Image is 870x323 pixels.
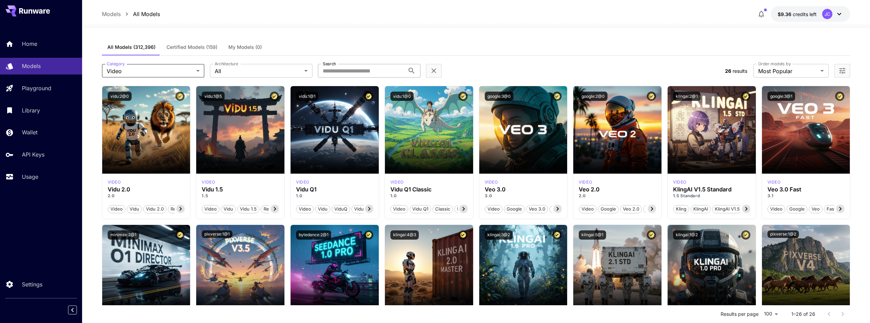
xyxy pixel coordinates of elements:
button: Video [108,204,125,213]
a: Models [102,10,121,18]
span: FLF2V [455,206,473,213]
span: Most Popular [758,67,818,75]
h3: Vidu Q1 [296,186,373,193]
span: Vidu [221,206,236,213]
p: video [673,179,686,185]
button: Vidu 1.5 [237,204,259,213]
span: Video [391,206,408,213]
p: Playground [22,84,51,92]
button: vidu:1@5 [202,92,225,101]
span: All [215,67,302,75]
button: FLF2V [454,204,473,213]
label: Order models by [758,61,791,67]
label: Search [323,61,336,67]
button: Video [296,204,314,213]
span: Rerefence [261,206,288,213]
button: Video [767,204,785,213]
button: Certified Model – Vetted for best performance and includes a commercial license. [175,92,185,101]
span: $9.36 [778,11,793,17]
button: KlingAI v1.5 [712,204,742,213]
span: KlingAI [691,206,710,213]
button: Video [390,204,408,213]
p: video [767,179,781,185]
button: klingai:3@2 [485,230,513,240]
button: Certified Model – Vetted for best performance and includes a commercial license. [364,92,373,101]
button: Vidu 2.0 [143,204,166,213]
span: Video [202,206,219,213]
p: 1.0 [390,193,468,199]
button: klingai:4@3 [390,230,419,240]
div: KlingAI V1.5 Standard [673,186,750,193]
p: API Keys [22,150,44,159]
button: Certified Model – Vetted for best performance and includes a commercial license. [458,92,468,101]
button: Certified Model – Vetted for best performance and includes a commercial license. [741,230,750,240]
p: 3.1 [767,193,845,199]
h3: Veo 2.0 [579,186,656,193]
button: google:3@0 [485,92,513,101]
button: Vidu [315,204,330,213]
span: KlingAI v1.5 [712,206,742,213]
div: Veo 3.0 [485,186,562,193]
button: Certified Model – Vetted for best performance and includes a commercial license. [458,230,468,240]
span: All Models (312,396) [107,44,156,50]
button: KlingAI [691,204,711,213]
button: Vidu Q1 [351,204,373,213]
h3: Veo 3.0 Fast [767,186,845,193]
button: Google [598,204,619,213]
p: All Models [133,10,160,18]
button: Video [579,204,597,213]
h3: Vidu 1.5 [202,186,279,193]
button: Veo [809,204,822,213]
p: video [485,179,498,185]
span: Google [787,206,807,213]
h3: Vidu 2.0 [108,186,185,193]
button: Veo 3.0 [526,204,548,213]
button: Certified Model – Vetted for best performance and includes a commercial license. [835,92,844,101]
p: 2.0 [108,193,185,199]
p: video [108,179,121,185]
button: Certified Model – Vetted for best performance and includes a commercial license. [647,92,656,101]
button: Classic [432,204,453,213]
button: Vidu [127,204,142,213]
span: Google [504,206,524,213]
button: vidu:1@0 [390,92,414,101]
p: Wallet [22,128,38,136]
div: vidu_q1_classic [390,179,404,185]
button: Reference [168,204,196,213]
div: $9.35792 [778,11,817,18]
button: pixverse:1@1 [202,230,232,238]
button: bytedance:2@1 [296,230,331,240]
div: klingai_1_5_std [673,179,686,185]
label: Category [107,61,125,67]
p: 2.0 [579,193,656,199]
span: Video [108,206,125,213]
button: klingai:2@1 [673,92,700,101]
button: minimax:2@1 [108,230,139,240]
button: Collapse sidebar [68,306,77,314]
span: Certified Models (159) [166,44,217,50]
nav: breadcrumb [102,10,160,18]
p: 1.5 [202,193,279,199]
button: klingai:1@2 [673,230,700,240]
button: Video [485,204,503,213]
span: credits left [793,11,817,17]
span: Video [485,206,502,213]
h3: Vidu Q1 Classic [390,186,468,193]
span: Veo [550,206,563,213]
span: Vidu [127,206,142,213]
p: Results per page [721,311,759,318]
p: Settings [22,280,42,288]
button: Veo [549,204,563,213]
button: Certified Model – Vetted for best performance and includes a commercial license. [552,230,562,240]
button: Certified Model – Vetted for best performance and includes a commercial license. [647,230,656,240]
div: 100 [761,309,780,319]
p: video [579,179,592,185]
div: vidu_2_0 [108,179,121,185]
p: 1.5 Standard [673,193,750,199]
button: Google [787,204,807,213]
button: Certified Model – Vetted for best performance and includes a commercial license. [364,230,373,240]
